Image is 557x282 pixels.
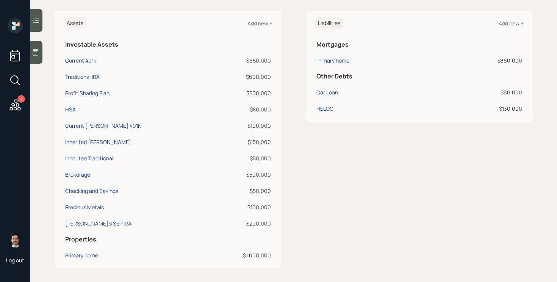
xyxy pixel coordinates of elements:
[215,89,271,97] div: $500,000
[215,138,271,146] div: $150,000
[6,257,24,264] div: Log out
[65,236,271,243] h5: Properties
[215,219,271,227] div: $200,000
[65,251,98,259] div: Primary home
[8,232,23,248] img: jonah-coleman-headshot.png
[65,122,141,130] div: Current [PERSON_NAME] 401k
[215,105,271,113] div: $80,000
[316,56,349,64] div: Primary home
[247,20,272,27] div: Add new +
[215,56,271,64] div: $650,000
[316,41,522,48] h5: Mortgages
[65,154,113,162] div: Inherited Traditional
[65,138,131,146] div: Inherited [PERSON_NAME]
[215,203,271,211] div: $100,000
[17,95,25,103] div: 1
[315,17,343,30] h6: Liabilities
[215,187,271,195] div: $50,000
[215,154,271,162] div: $50,000
[65,56,96,64] div: Current 401k
[316,88,338,96] div: Car Loan
[215,73,271,81] div: $600,000
[65,203,104,211] div: Precious Metals
[65,73,100,81] div: Traditional IRA
[316,105,333,113] div: HELOC
[65,41,271,48] h5: Investable Assets
[64,17,86,30] h6: Assets
[499,20,524,27] div: Add new +
[215,171,271,179] div: $500,000
[316,73,522,80] h5: Other Debts
[65,89,110,97] div: Profit Sharing Plan
[65,105,76,113] div: HSA
[65,187,118,195] div: Checking and Savings
[65,171,90,179] div: Brokerage
[215,122,271,130] div: $100,000
[435,88,522,96] div: $60,000
[215,251,271,259] div: $1,000,000
[435,56,522,64] div: $360,000
[435,105,522,113] div: $130,000
[65,219,131,227] div: [PERSON_NAME]'s SEP IRA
